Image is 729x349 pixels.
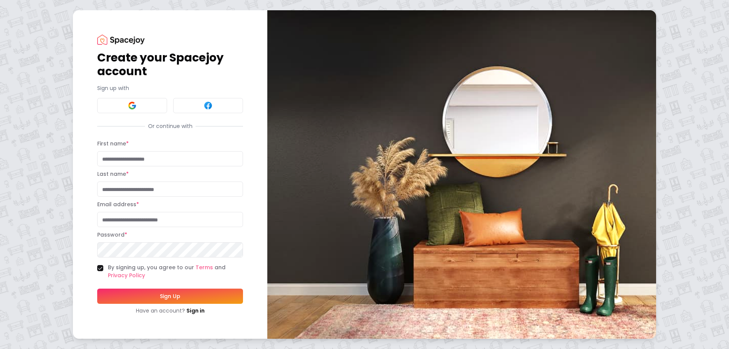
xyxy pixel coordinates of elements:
label: First name [97,140,129,147]
img: Google signin [128,101,137,110]
button: Sign Up [97,289,243,304]
span: Or continue with [145,122,196,130]
a: Privacy Policy [108,272,145,279]
label: By signing up, you agree to our and [108,264,243,280]
p: Sign up with [97,84,243,92]
img: Facebook signin [204,101,213,110]
h1: Create your Spacejoy account [97,51,243,78]
label: Email address [97,201,139,208]
img: banner [267,10,656,339]
a: Terms [196,264,213,271]
a: Sign in [186,307,205,314]
div: Have an account? [97,307,243,314]
label: Password [97,231,127,238]
img: Spacejoy Logo [97,35,145,45]
label: Last name [97,170,129,178]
